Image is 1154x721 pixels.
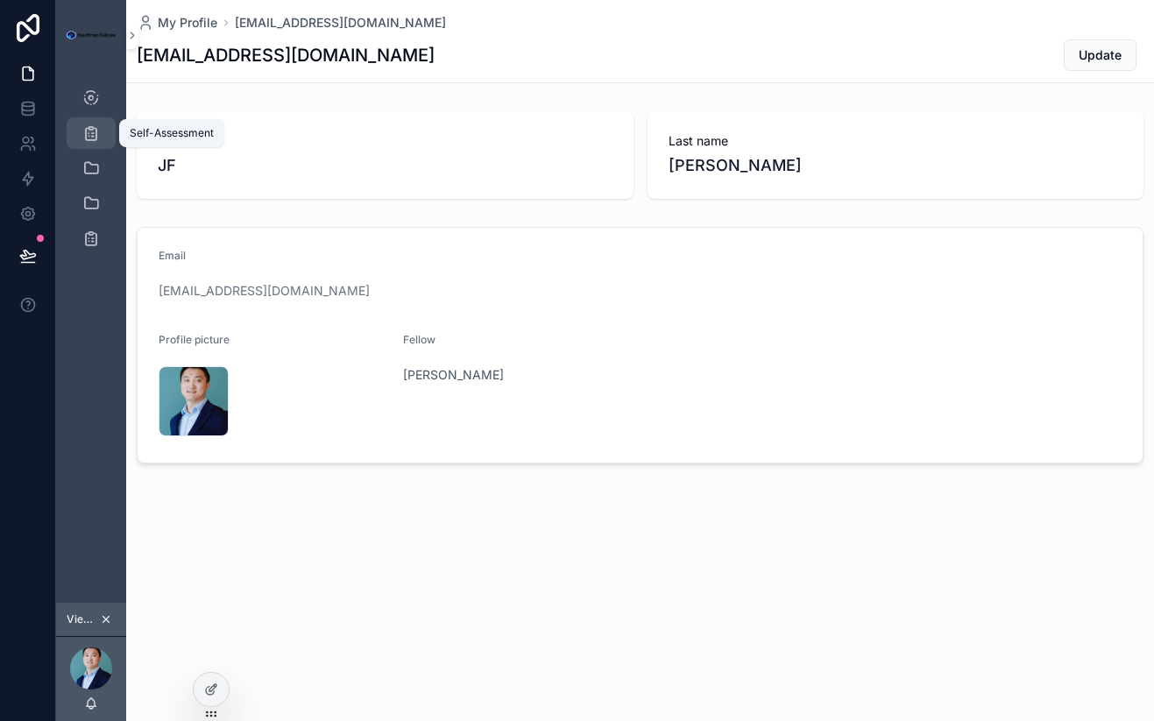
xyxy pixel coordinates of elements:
[235,14,446,32] a: [EMAIL_ADDRESS][DOMAIN_NAME]
[158,153,612,178] span: JF
[403,366,504,384] a: [PERSON_NAME]
[56,70,126,277] div: scrollable content
[137,14,217,32] a: My Profile
[67,31,116,40] img: App logo
[403,333,435,346] span: Fellow
[159,282,370,300] a: [EMAIL_ADDRESS][DOMAIN_NAME]
[1064,39,1136,71] button: Update
[669,153,1123,178] span: [PERSON_NAME]
[158,132,612,150] span: First name
[159,333,230,346] span: Profile picture
[669,132,1123,150] span: Last name
[137,43,435,67] h1: [EMAIL_ADDRESS][DOMAIN_NAME]
[1079,46,1122,64] span: Update
[158,14,217,32] span: My Profile
[159,249,186,262] span: Email
[67,612,96,626] span: Viewing as JF
[130,126,214,140] div: Self-Assessment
